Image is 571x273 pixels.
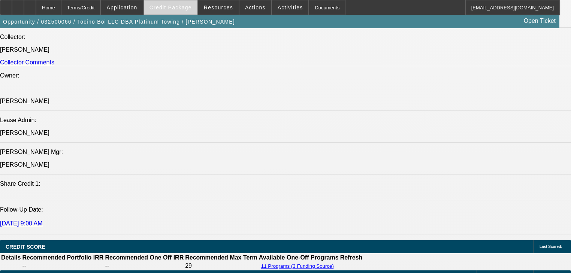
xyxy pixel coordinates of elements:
[259,263,336,269] button: 11 Programs (3 Funding Source)
[540,245,562,249] span: Last Scored:
[204,4,233,10] span: Resources
[272,0,309,15] button: Activities
[22,254,104,261] th: Recommended Portfolio IRR
[105,254,184,261] th: Recommended One Off IRR
[144,0,197,15] button: Credit Package
[1,254,21,261] th: Details
[106,4,137,10] span: Application
[278,4,303,10] span: Activities
[105,262,184,270] td: --
[3,19,235,25] span: Opportunity / 032500066 / Tocino Boi LLC DBA Platinum Towing / [PERSON_NAME]
[521,15,559,27] a: Open Ticket
[22,262,104,270] td: --
[149,4,192,10] span: Credit Package
[239,0,271,15] button: Actions
[6,244,45,250] span: CREDIT SCORE
[185,262,258,270] td: 29
[101,0,143,15] button: Application
[340,254,363,261] th: Refresh
[245,4,266,10] span: Actions
[198,0,239,15] button: Resources
[259,254,339,261] th: Available One-Off Programs
[185,254,258,261] th: Recommended Max Term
